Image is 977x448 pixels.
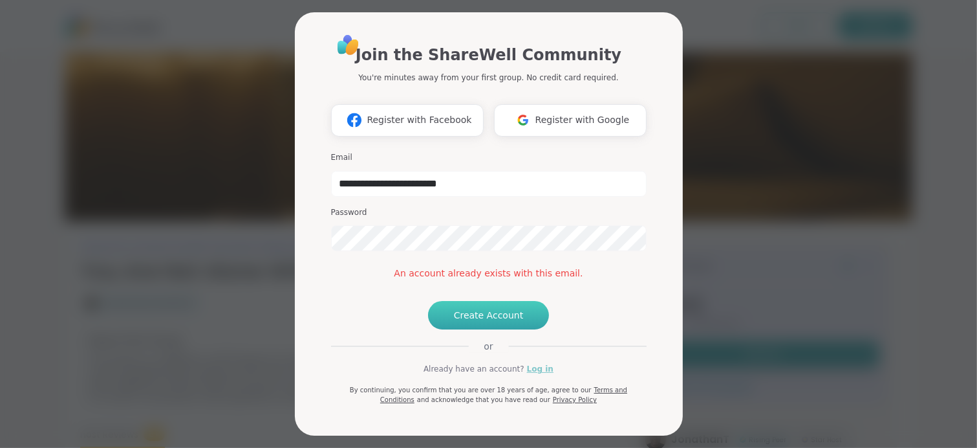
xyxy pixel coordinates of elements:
[535,113,630,127] span: Register with Google
[428,301,550,330] button: Create Account
[334,30,363,60] img: ShareWell Logo
[367,113,471,127] span: Register with Facebook
[511,108,535,132] img: ShareWell Logomark
[553,396,597,403] a: Privacy Policy
[331,267,647,280] div: An account already exists with this email.
[468,340,508,353] span: or
[356,43,621,67] h1: Join the ShareWell Community
[454,309,524,322] span: Create Account
[342,108,367,132] img: ShareWell Logomark
[331,207,647,218] h3: Password
[424,363,524,375] span: Already have an account?
[494,104,647,137] button: Register with Google
[417,396,550,403] span: and acknowledge that you have read our
[350,386,592,394] span: By continuing, you confirm that you are over 18 years of age, agree to our
[331,152,647,163] h3: Email
[527,363,553,375] a: Log in
[358,72,618,84] p: You're minutes away from your first group. No credit card required.
[331,104,484,137] button: Register with Facebook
